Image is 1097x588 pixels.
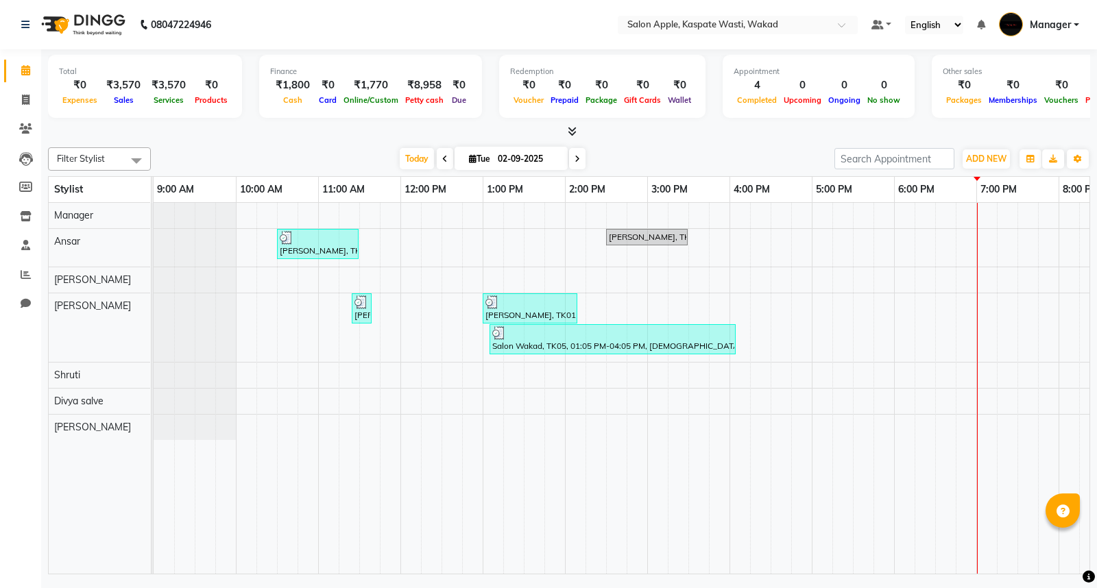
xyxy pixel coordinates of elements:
div: [PERSON_NAME] c, TK03, 11:25 AM-11:40 AM, Threading-Eyebrows-[DEMOGRAPHIC_DATA] [353,295,370,321]
div: [PERSON_NAME], TK02, 10:30 AM-11:30 AM, [DEMOGRAPHIC_DATA] hair package 5 - 500 Rs [278,231,357,257]
a: 4:00 PM [730,180,773,199]
iframe: chat widget [1039,533,1083,574]
span: Gift Cards [620,95,664,105]
span: [PERSON_NAME] [54,421,131,433]
span: Due [448,95,470,105]
span: Upcoming [780,95,825,105]
span: Stylist [54,183,83,195]
span: Online/Custom [340,95,402,105]
span: Cash [280,95,306,105]
div: ₹1,770 [340,77,402,93]
span: Completed [734,95,780,105]
span: ADD NEW [966,154,1006,164]
span: Manager [54,209,93,221]
div: ₹1,800 [270,77,315,93]
span: Shruti [54,369,80,381]
a: 5:00 PM [812,180,856,199]
img: Manager [999,12,1023,36]
div: ₹0 [315,77,340,93]
div: ₹0 [510,77,547,93]
span: [PERSON_NAME] [54,273,131,286]
b: 08047224946 [151,5,211,44]
button: ADD NEW [963,149,1010,169]
div: ₹0 [985,77,1041,93]
span: Filter Stylist [57,153,105,164]
span: Services [150,95,187,105]
div: 4 [734,77,780,93]
div: [PERSON_NAME], TK04, 02:30 PM-03:30 PM, [DEMOGRAPHIC_DATA] hair package 5 - 500 Rs [607,231,686,243]
a: 1:00 PM [483,180,527,199]
div: ₹0 [59,77,101,93]
span: Packages [943,95,985,105]
span: Expenses [59,95,101,105]
img: logo [35,5,129,44]
div: Total [59,66,231,77]
div: ₹0 [191,77,231,93]
a: 7:00 PM [977,180,1020,199]
span: Products [191,95,231,105]
div: [PERSON_NAME], TK01, 01:00 PM-02:10 PM, Pedicure-Heel Peel-[DEMOGRAPHIC_DATA] [484,295,576,321]
div: Salon Wakad, TK05, 01:05 PM-04:05 PM, [DEMOGRAPHIC_DATA] beauty package 3 - 1800 Rs [491,326,734,352]
span: Today [400,148,434,169]
span: Ongoing [825,95,864,105]
div: ₹3,570 [146,77,191,93]
div: ₹0 [943,77,985,93]
span: Wallet [664,95,695,105]
a: 3:00 PM [648,180,691,199]
span: Manager [1030,18,1071,32]
span: Card [315,95,340,105]
span: Sales [110,95,137,105]
a: 11:00 AM [319,180,368,199]
a: 12:00 PM [401,180,450,199]
div: ₹0 [664,77,695,93]
span: Divya salve [54,395,104,407]
div: ₹0 [1041,77,1082,93]
span: No show [864,95,904,105]
a: 9:00 AM [154,180,197,199]
span: Memberships [985,95,1041,105]
span: Package [582,95,620,105]
input: 2025-09-02 [494,149,562,169]
span: Voucher [510,95,547,105]
div: ₹3,570 [101,77,146,93]
div: ₹0 [547,77,582,93]
a: 2:00 PM [566,180,609,199]
div: ₹0 [447,77,471,93]
span: Vouchers [1041,95,1082,105]
span: Tue [466,154,494,164]
div: ₹0 [582,77,620,93]
span: [PERSON_NAME] [54,299,131,312]
input: Search Appointment [834,148,954,169]
span: Ansar [54,235,80,247]
div: Finance [270,66,471,77]
div: 0 [825,77,864,93]
a: 6:00 PM [895,180,938,199]
span: Petty cash [402,95,447,105]
div: Redemption [510,66,695,77]
div: ₹8,958 [402,77,447,93]
div: Appointment [734,66,904,77]
div: 0 [780,77,825,93]
span: Prepaid [547,95,582,105]
a: 10:00 AM [237,180,286,199]
div: ₹0 [620,77,664,93]
div: 0 [864,77,904,93]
